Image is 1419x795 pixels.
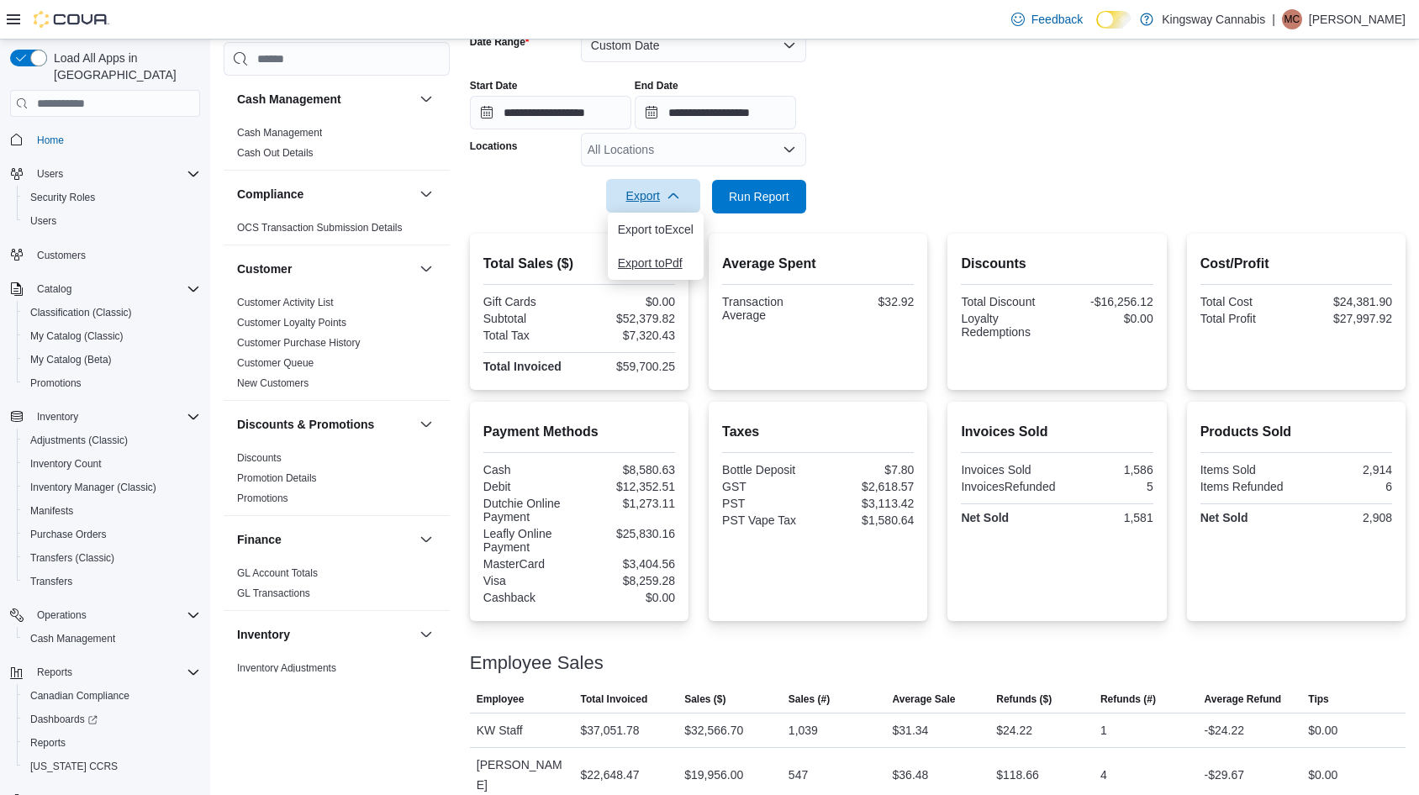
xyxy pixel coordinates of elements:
button: Canadian Compliance [17,684,207,708]
span: Tips [1308,692,1328,706]
h2: Average Spent [722,254,914,274]
button: Custom Date [581,29,806,62]
button: Cash Management [17,627,207,650]
div: -$16,256.12 [1061,295,1153,308]
span: Users [30,164,200,184]
label: Locations [470,140,518,153]
a: Cash Out Details [237,147,314,159]
span: Promotions [30,376,82,390]
h3: Employee Sales [470,653,604,673]
span: Canadian Compliance [30,689,129,703]
button: Open list of options [783,143,796,156]
button: Export [606,179,700,213]
button: Users [17,209,207,233]
span: Classification (Classic) [30,306,132,319]
input: Press the down key to open a popover containing a calendar. [470,96,631,129]
div: Debit [483,480,576,493]
span: Refunds ($) [996,692,1052,706]
a: [US_STATE] CCRS [24,756,124,777]
div: Gift Cards [483,295,576,308]
label: Date Range [470,35,530,49]
button: [US_STATE] CCRS [17,755,207,778]
input: Dark Mode [1096,11,1132,29]
button: Reports [3,661,207,684]
span: My Catalog (Classic) [24,326,200,346]
div: $1,273.11 [583,497,675,510]
a: Dashboards [24,709,104,729]
a: Promotions [24,373,88,393]
span: Classification (Classic) [24,303,200,323]
span: Export to Pdf [618,256,694,270]
button: Purchase Orders [17,523,207,546]
h3: Cash Management [237,91,341,108]
div: Visa [483,574,576,587]
span: Cash Management [30,632,115,645]
span: Reports [30,736,66,750]
div: Discounts & Promotions [224,448,450,515]
strong: Total Invoiced [483,360,562,373]
span: Transfers (Classic) [24,548,200,568]
button: Customer [237,261,413,277]
div: $19,956.00 [684,765,743,785]
span: Total Invoiced [580,692,647,706]
button: Operations [30,605,93,625]
label: End Date [635,79,678,92]
span: Export [616,179,690,213]
a: My Catalog (Beta) [24,350,119,370]
a: Adjustments (Classic) [24,430,135,450]
h2: Discounts [961,254,1153,274]
div: Michelle Corrigall [1282,9,1302,29]
div: $25,830.16 [583,527,675,540]
button: Home [3,127,207,151]
span: Run Report [729,188,789,205]
button: Manifests [17,499,207,523]
span: Users [24,211,200,231]
span: Inventory Manager (Classic) [30,481,156,494]
a: Transfers (Classic) [24,548,121,568]
div: Bottle Deposit [722,463,815,476]
a: Purchase Orders [24,524,113,545]
a: Promotions [237,492,288,504]
a: Manifests [24,501,80,521]
button: Transfers [17,570,207,593]
span: Home [30,129,200,150]
div: $32,566.70 [684,720,743,740]
button: Inventory [3,405,207,429]
div: Items Refunded [1200,480,1293,493]
span: Manifests [30,504,73,518]
div: KW Staff [470,713,574,747]
span: Feedback [1031,11,1083,28]
button: Security Roles [17,186,207,209]
strong: Net Sold [1200,511,1248,524]
div: $118.66 [996,765,1039,785]
a: GL Transactions [237,587,310,599]
div: Leafly Online Payment [483,527,576,554]
button: Cash Management [416,89,436,109]
a: Customer Purchase History [237,337,361,349]
div: $3,113.42 [821,497,914,510]
div: Dutchie Online Payment [483,497,576,524]
label: Start Date [470,79,518,92]
div: 5 [1062,480,1153,493]
span: My Catalog (Classic) [30,329,124,343]
a: Customer Queue [237,357,314,369]
button: Inventory [237,626,413,643]
button: Export toExcel [608,213,704,246]
div: Total Profit [1200,312,1293,325]
a: Customer Activity List [237,297,334,308]
div: $2,618.57 [821,480,914,493]
div: GST [722,480,815,493]
div: Loyalty Redemptions [961,312,1053,339]
div: Total Discount [961,295,1053,308]
span: Load All Apps in [GEOGRAPHIC_DATA] [47,50,200,83]
button: Discounts & Promotions [237,416,413,433]
a: Promotion Details [237,472,317,484]
div: 2,908 [1300,511,1392,524]
span: Dashboards [24,709,200,729]
button: Catalog [3,277,207,301]
span: Catalog [30,279,200,299]
button: Export toPdf [608,246,704,280]
div: 1 [1100,720,1107,740]
p: [PERSON_NAME] [1309,9,1406,29]
div: $32.92 [821,295,914,308]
